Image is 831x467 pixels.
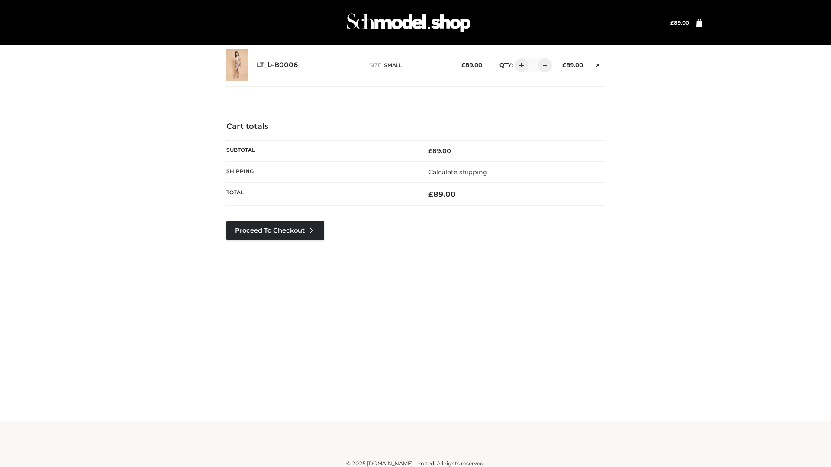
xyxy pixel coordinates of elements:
bdi: 89.00 [461,61,482,68]
span: £ [562,61,566,68]
div: QTY: [491,58,549,72]
span: SMALL [384,62,402,68]
a: LT_b-B0006 [257,61,298,69]
span: £ [428,147,432,155]
bdi: 89.00 [428,190,456,198]
a: Remove this item [592,58,605,70]
span: £ [461,61,465,68]
th: Subtotal [226,140,415,161]
img: Schmodel Admin 964 [344,6,473,40]
a: Calculate shipping [428,168,487,176]
th: Total [226,183,415,206]
span: £ [428,190,433,198]
a: £89.00 [670,19,689,26]
bdi: 89.00 [670,19,689,26]
p: size : [370,61,448,69]
th: Shipping [226,161,415,182]
a: Proceed to Checkout [226,221,324,240]
bdi: 89.00 [562,61,583,68]
span: £ [670,19,674,26]
h4: Cart totals [226,122,605,131]
bdi: 89.00 [428,147,451,155]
